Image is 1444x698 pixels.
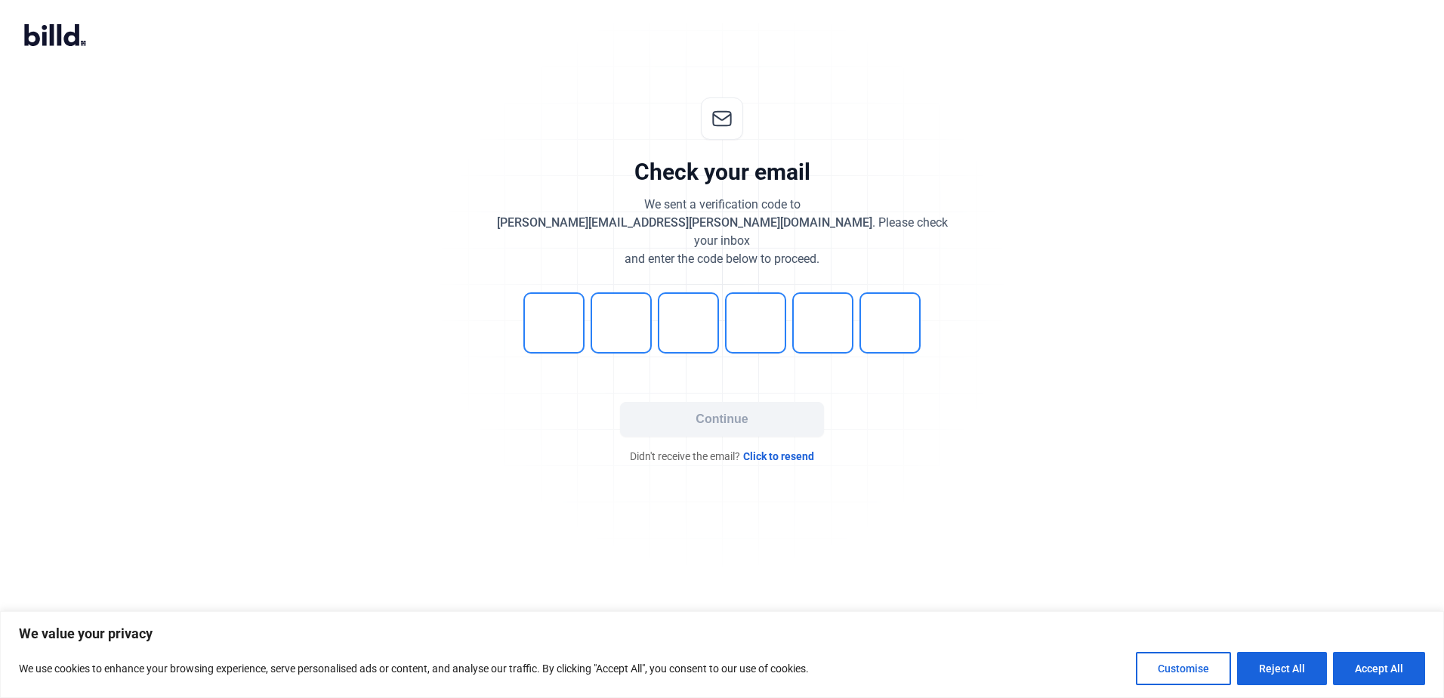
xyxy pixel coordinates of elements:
span: Click to resend [743,449,814,464]
p: We value your privacy [19,625,1425,643]
p: We use cookies to enhance your browsing experience, serve personalised ads or content, and analys... [19,659,809,678]
button: Customise [1136,652,1231,685]
div: We sent a verification code to . Please check your inbox and enter the code below to proceed. [495,196,949,268]
div: Didn't receive the email? [495,449,949,464]
button: Reject All [1237,652,1327,685]
span: [PERSON_NAME][EMAIL_ADDRESS][PERSON_NAME][DOMAIN_NAME] [497,215,872,230]
button: Accept All [1333,652,1425,685]
button: Continue [620,402,824,437]
div: Check your email [634,158,810,187]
